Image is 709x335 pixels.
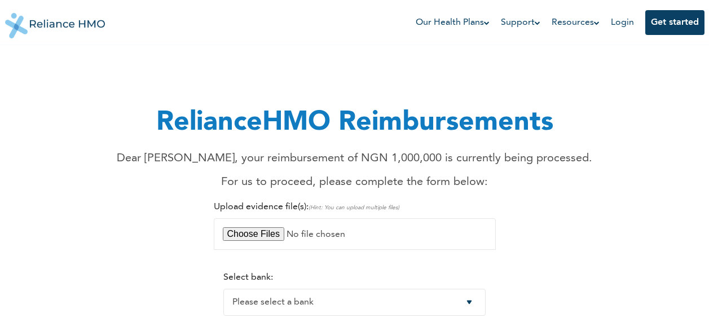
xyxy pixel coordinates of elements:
label: Select bank: [223,273,273,282]
a: Support [501,16,540,29]
a: Resources [552,16,600,29]
button: Get started [645,10,704,35]
a: Our Health Plans [416,16,490,29]
h1: RelianceHMO Reimbursements [117,103,592,143]
p: Dear [PERSON_NAME], your reimbursement of NGN 1,000,000 is currently being processed. [117,150,592,167]
label: Upload evidence file(s): [214,202,399,211]
span: (Hint: You can upload multiple files) [309,205,399,210]
a: Login [611,18,634,27]
p: For us to proceed, please complete the form below: [117,174,592,191]
img: Reliance HMO's Logo [5,5,105,38]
